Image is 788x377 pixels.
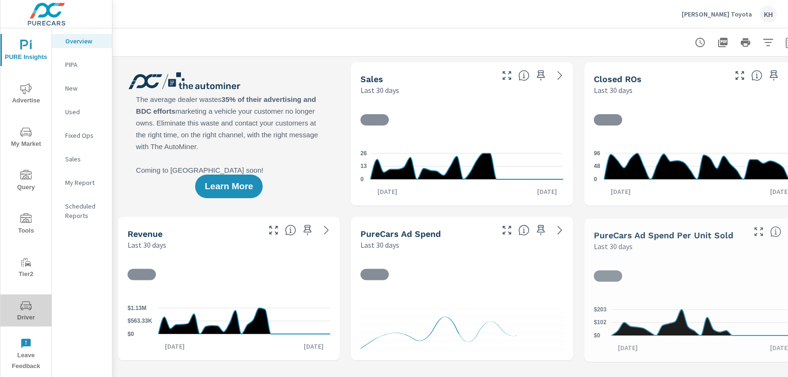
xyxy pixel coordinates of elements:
[65,154,104,164] p: Sales
[360,74,383,84] h5: Sales
[3,170,49,193] span: Query
[594,176,597,183] text: 0
[759,33,778,52] button: Apply Filters
[594,163,600,170] text: 48
[604,187,637,196] p: [DATE]
[65,60,104,69] p: PIPA
[533,68,548,83] span: Save this to your personalized report
[285,225,296,236] span: Total sales revenue over the selected date range. [Source: This data is sourced from the dealer’s...
[52,128,112,142] div: Fixed Ops
[594,306,607,313] text: $203
[297,342,330,351] p: [DATE]
[736,33,755,52] button: Print Report
[732,68,747,83] button: Make Fullscreen
[360,229,441,239] h5: PureCars Ad Spend
[52,81,112,95] div: New
[195,175,262,198] button: Learn More
[360,84,399,96] p: Last 30 days
[65,131,104,140] p: Fixed Ops
[52,176,112,190] div: My Report
[499,68,514,83] button: Make Fullscreen
[594,84,633,96] p: Last 30 days
[128,239,166,251] p: Last 30 days
[266,223,281,238] button: Make Fullscreen
[52,199,112,223] div: Scheduled Reports
[713,33,732,52] button: "Export Report to PDF"
[766,68,781,83] span: Save this to your personalized report
[205,182,253,191] span: Learn More
[552,223,567,238] a: See more details in report
[65,178,104,187] p: My Report
[52,58,112,72] div: PIPA
[3,338,49,372] span: Leave Feedback
[594,241,633,252] p: Last 30 days
[552,68,567,83] a: See more details in report
[3,83,49,106] span: Advertise
[52,105,112,119] div: Used
[3,213,49,236] span: Tools
[360,176,364,183] text: 0
[594,74,642,84] h5: Closed ROs
[531,187,564,196] p: [DATE]
[128,229,163,239] h5: Revenue
[158,342,191,351] p: [DATE]
[751,224,766,239] button: Make Fullscreen
[300,223,315,238] span: Save this to your personalized report
[360,239,399,251] p: Last 30 days
[65,107,104,117] p: Used
[3,257,49,280] span: Tier2
[518,225,530,236] span: Total cost of media for all PureCars channels for the selected dealership group over the selected...
[3,40,49,63] span: PURE Insights
[682,10,752,18] p: [PERSON_NAME] Toyota
[371,187,404,196] p: [DATE]
[65,201,104,220] p: Scheduled Reports
[128,305,146,311] text: $1.13M
[128,318,152,324] text: $563.33K
[52,152,112,166] div: Sales
[319,223,334,238] a: See more details in report
[518,70,530,81] span: Number of vehicles sold by the dealership over the selected date range. [Source: This data is sou...
[594,150,600,157] text: 96
[751,70,762,81] span: Number of Repair Orders Closed by the selected dealership group over the selected time range. [So...
[360,163,367,170] text: 13
[594,230,733,240] h5: PureCars Ad Spend Per Unit Sold
[3,300,49,323] span: Driver
[770,226,781,237] span: Average cost of advertising per each vehicle sold at the dealer over the selected date range. The...
[594,332,600,339] text: $0
[760,6,777,23] div: KH
[594,319,607,326] text: $102
[65,84,104,93] p: New
[360,150,367,157] text: 26
[533,223,548,238] span: Save this to your personalized report
[128,331,134,337] text: $0
[3,126,49,150] span: My Market
[499,223,514,238] button: Make Fullscreen
[65,36,104,46] p: Overview
[611,343,644,352] p: [DATE]
[52,34,112,48] div: Overview
[0,28,51,376] div: nav menu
